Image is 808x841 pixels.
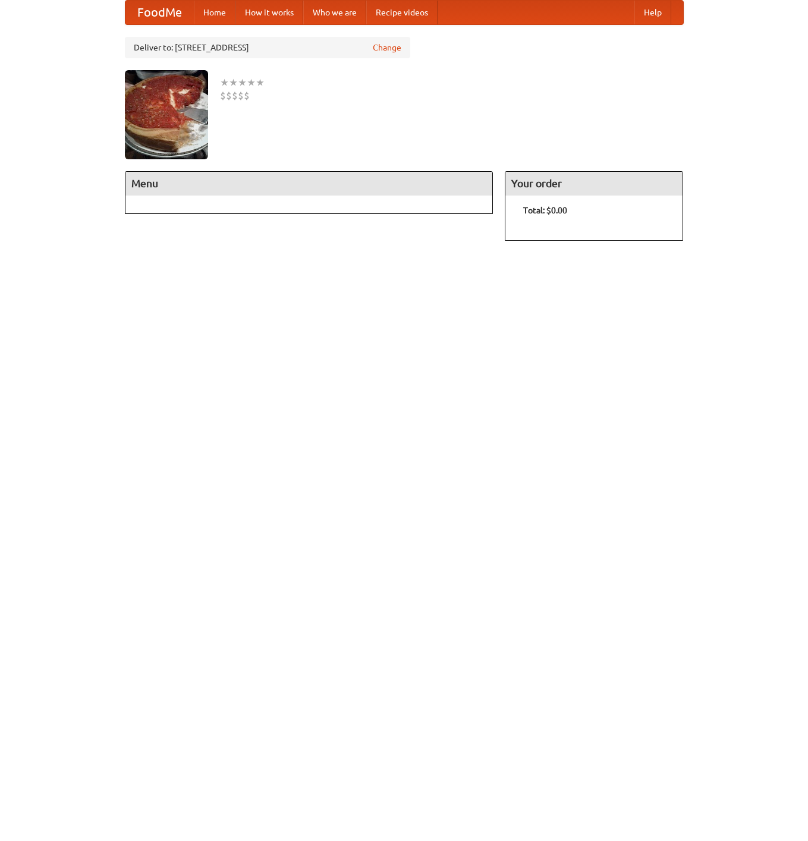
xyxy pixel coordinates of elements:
a: Change [373,42,401,53]
a: Help [634,1,671,24]
img: angular.jpg [125,70,208,159]
a: How it works [235,1,303,24]
a: Home [194,1,235,24]
li: ★ [247,76,256,89]
li: $ [232,89,238,102]
li: $ [220,89,226,102]
li: $ [238,89,244,102]
div: Deliver to: [STREET_ADDRESS] [125,37,410,58]
a: FoodMe [125,1,194,24]
h4: Your order [505,172,683,196]
li: $ [226,89,232,102]
h4: Menu [125,172,493,196]
li: ★ [229,76,238,89]
a: Who we are [303,1,366,24]
li: $ [244,89,250,102]
li: ★ [238,76,247,89]
b: Total: $0.00 [523,206,567,215]
a: Recipe videos [366,1,438,24]
li: ★ [256,76,265,89]
li: ★ [220,76,229,89]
